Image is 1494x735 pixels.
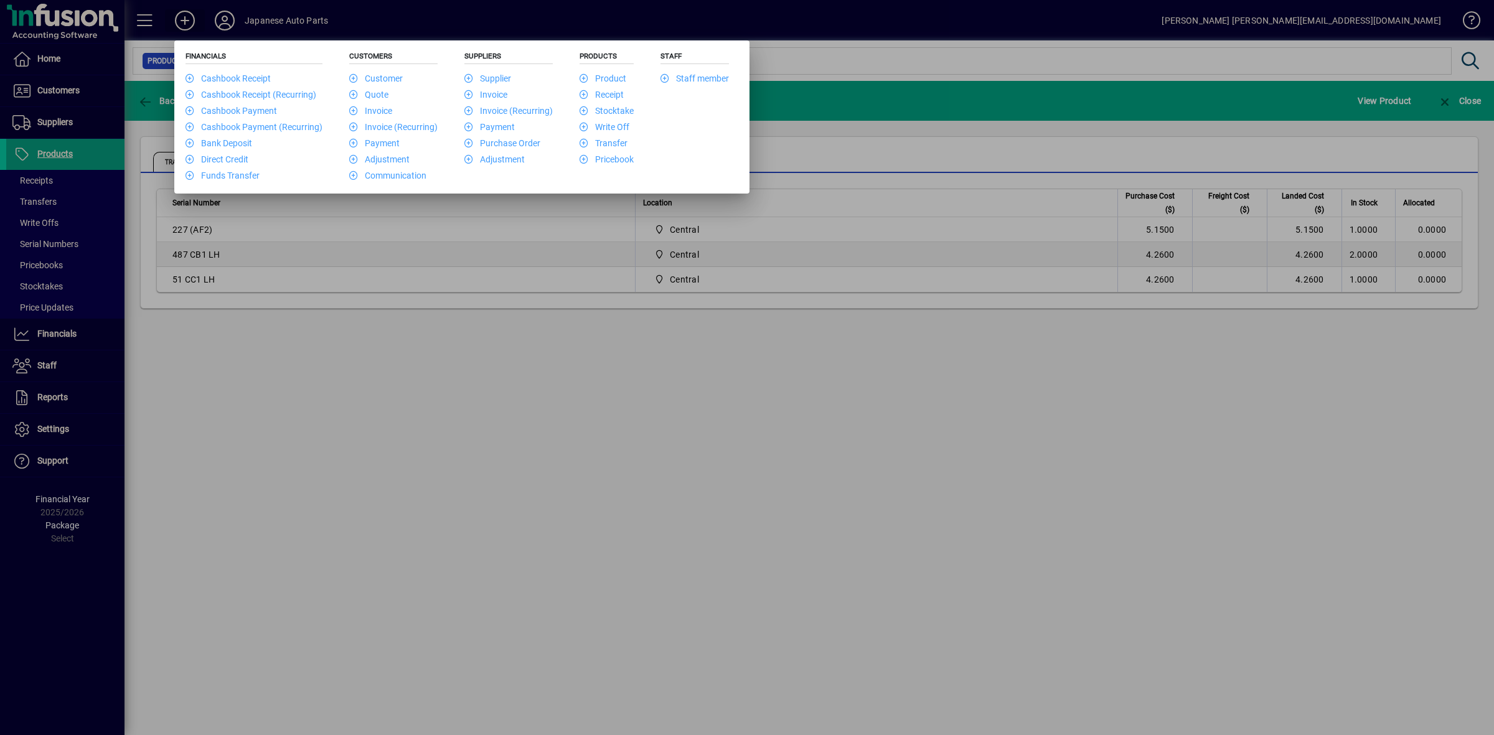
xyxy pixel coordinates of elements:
[186,154,248,164] a: Direct Credit
[580,154,634,164] a: Pricebook
[186,106,277,116] a: Cashbook Payment
[580,138,627,148] a: Transfer
[349,90,388,100] a: Quote
[580,73,626,83] a: Product
[349,154,410,164] a: Adjustment
[464,73,511,83] a: Supplier
[186,171,260,180] a: Funds Transfer
[186,52,322,64] h5: Financials
[464,106,553,116] a: Invoice (Recurring)
[349,52,438,64] h5: Customers
[580,90,624,100] a: Receipt
[186,90,316,100] a: Cashbook Receipt (Recurring)
[349,73,403,83] a: Customer
[580,106,634,116] a: Stocktake
[349,122,438,132] a: Invoice (Recurring)
[186,122,322,132] a: Cashbook Payment (Recurring)
[186,73,271,83] a: Cashbook Receipt
[464,52,553,64] h5: Suppliers
[349,138,400,148] a: Payment
[464,138,540,148] a: Purchase Order
[464,154,525,164] a: Adjustment
[186,138,252,148] a: Bank Deposit
[580,52,634,64] h5: Products
[660,52,729,64] h5: Staff
[660,73,729,83] a: Staff member
[580,122,629,132] a: Write Off
[349,106,392,116] a: Invoice
[349,171,426,180] a: Communication
[464,90,507,100] a: Invoice
[464,122,515,132] a: Payment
